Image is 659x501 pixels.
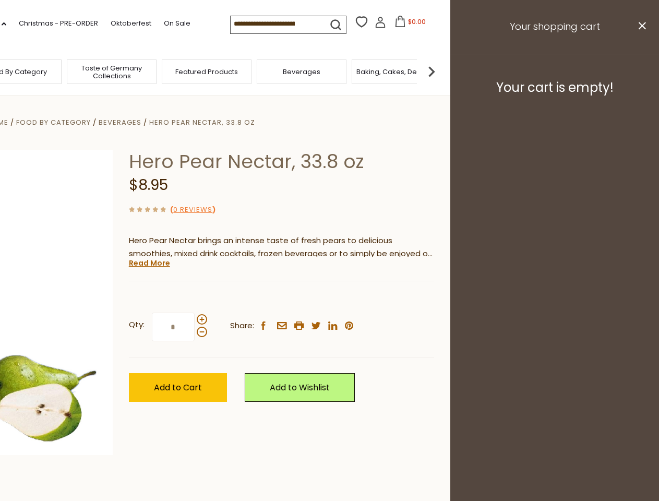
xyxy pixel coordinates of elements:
[170,205,215,214] span: ( )
[230,319,254,332] span: Share:
[408,17,426,26] span: $0.00
[111,18,151,29] a: Oktoberfest
[245,373,355,402] a: Add to Wishlist
[129,150,434,173] h1: Hero Pear Nectar, 33.8 oz
[19,18,98,29] a: Christmas - PRE-ORDER
[175,68,238,76] a: Featured Products
[70,64,153,80] a: Taste of Germany Collections
[154,381,202,393] span: Add to Cart
[129,234,434,260] p: Hero Pear Nectar brings an intense taste of fresh pears to delicious smoothies, mixed drink cockt...
[164,18,190,29] a: On Sale
[149,117,255,127] a: Hero Pear Nectar, 33.8 oz
[129,373,227,402] button: Add to Cart
[99,117,141,127] a: Beverages
[356,68,437,76] a: Baking, Cakes, Desserts
[283,68,320,76] a: Beverages
[129,175,168,195] span: $8.95
[421,61,442,82] img: next arrow
[16,117,91,127] a: Food By Category
[152,313,195,341] input: Qty:
[388,16,433,31] button: $0.00
[129,258,170,268] a: Read More
[173,205,212,216] a: 0 Reviews
[463,80,646,96] h3: Your cart is empty!
[129,318,145,331] strong: Qty:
